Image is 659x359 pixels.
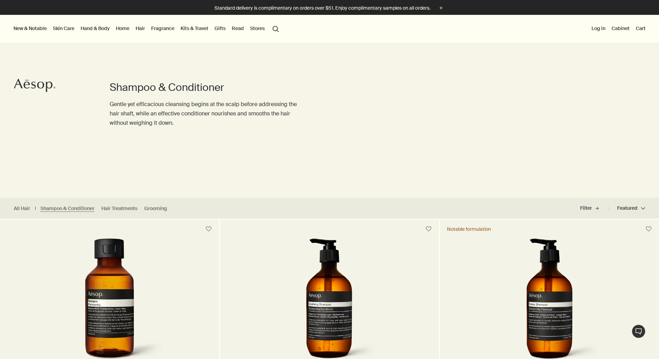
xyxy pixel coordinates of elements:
[202,223,215,235] button: Save to cabinet
[12,15,282,42] nav: primary
[213,24,227,33] a: Gifts
[115,24,131,33] a: Home
[632,324,646,338] button: Live Assistance
[110,81,302,94] h1: Shampoo & Conditioner
[79,24,111,33] a: Hand & Body
[230,24,245,33] a: Read
[447,226,491,232] div: Notable formulation
[40,205,94,212] a: Shampoo & Conditioner
[12,24,48,33] button: New & Notable
[249,24,266,33] button: Stores
[14,78,55,92] svg: Aesop
[590,24,607,33] button: Log in
[52,24,76,33] a: Skin Care
[610,24,631,33] a: Cabinet
[590,15,647,42] nav: supplementary
[269,22,282,35] button: Open search
[634,24,647,33] button: Cart
[214,4,430,12] p: Standard delivery is complimentary on orders over $51. Enjoy complimentary samples on all orders.
[144,205,167,212] a: Grooming
[608,200,645,217] button: Featured
[14,205,30,212] a: All Hair
[150,24,176,33] a: Fragrance
[214,4,445,12] button: Standard delivery is complimentary on orders over $51. Enjoy complimentary samples on all orders.
[12,77,57,96] a: Aesop
[580,200,608,217] button: Filter
[422,223,435,235] button: Save to cabinet
[134,24,146,33] a: Hair
[101,205,137,212] a: Hair Treatments
[179,24,210,33] a: Kits & Travel
[110,100,302,128] p: Gentle yet efficacious cleansing begins at the scalp before addressing the hair shaft, while an e...
[642,223,655,235] button: Save to cabinet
